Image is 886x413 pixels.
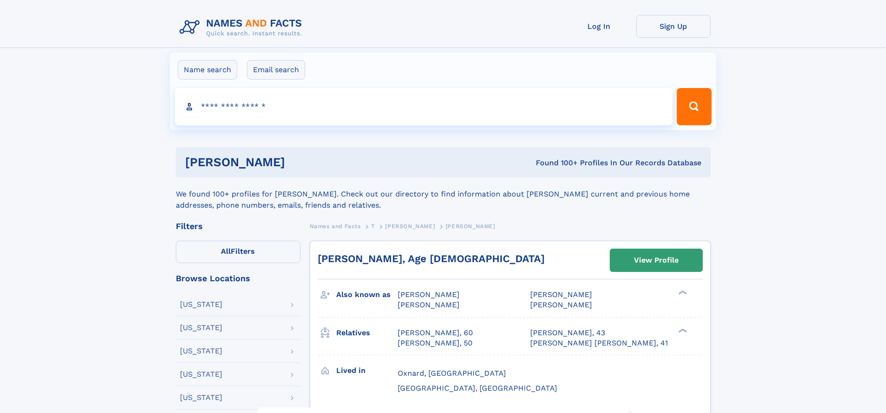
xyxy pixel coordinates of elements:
[398,338,473,348] a: [PERSON_NAME], 50
[676,290,687,296] div: ❯
[180,301,222,308] div: [US_STATE]
[180,324,222,332] div: [US_STATE]
[221,247,231,256] span: All
[530,300,592,309] span: [PERSON_NAME]
[530,338,668,348] a: [PERSON_NAME] [PERSON_NAME], 41
[178,60,237,80] label: Name search
[371,220,375,232] a: T
[185,156,411,168] h1: [PERSON_NAME]
[676,327,687,333] div: ❯
[398,300,460,309] span: [PERSON_NAME]
[562,15,636,38] a: Log In
[398,328,473,338] a: [PERSON_NAME], 60
[636,15,711,38] a: Sign Up
[176,177,711,211] div: We found 100+ profiles for [PERSON_NAME]. Check out our directory to find information about [PERS...
[398,290,460,299] span: [PERSON_NAME]
[318,253,545,264] a: [PERSON_NAME], Age [DEMOGRAPHIC_DATA]
[446,223,495,230] span: [PERSON_NAME]
[176,15,310,40] img: Logo Names and Facts
[398,369,506,378] span: Oxnard, [GEOGRAPHIC_DATA]
[398,384,557,393] span: [GEOGRAPHIC_DATA], [GEOGRAPHIC_DATA]
[371,223,375,230] span: T
[336,325,398,341] h3: Relatives
[530,328,605,338] a: [PERSON_NAME], 43
[247,60,305,80] label: Email search
[176,222,300,230] div: Filters
[385,223,435,230] span: [PERSON_NAME]
[180,347,222,355] div: [US_STATE]
[336,363,398,379] h3: Lived in
[176,274,300,283] div: Browse Locations
[410,158,701,168] div: Found 100+ Profiles In Our Records Database
[677,88,711,125] button: Search Button
[634,250,679,271] div: View Profile
[176,241,300,263] label: Filters
[610,249,702,271] a: View Profile
[336,287,398,303] h3: Also known as
[385,220,435,232] a: [PERSON_NAME]
[175,88,673,125] input: search input
[530,290,592,299] span: [PERSON_NAME]
[310,220,361,232] a: Names and Facts
[180,394,222,401] div: [US_STATE]
[180,371,222,378] div: [US_STATE]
